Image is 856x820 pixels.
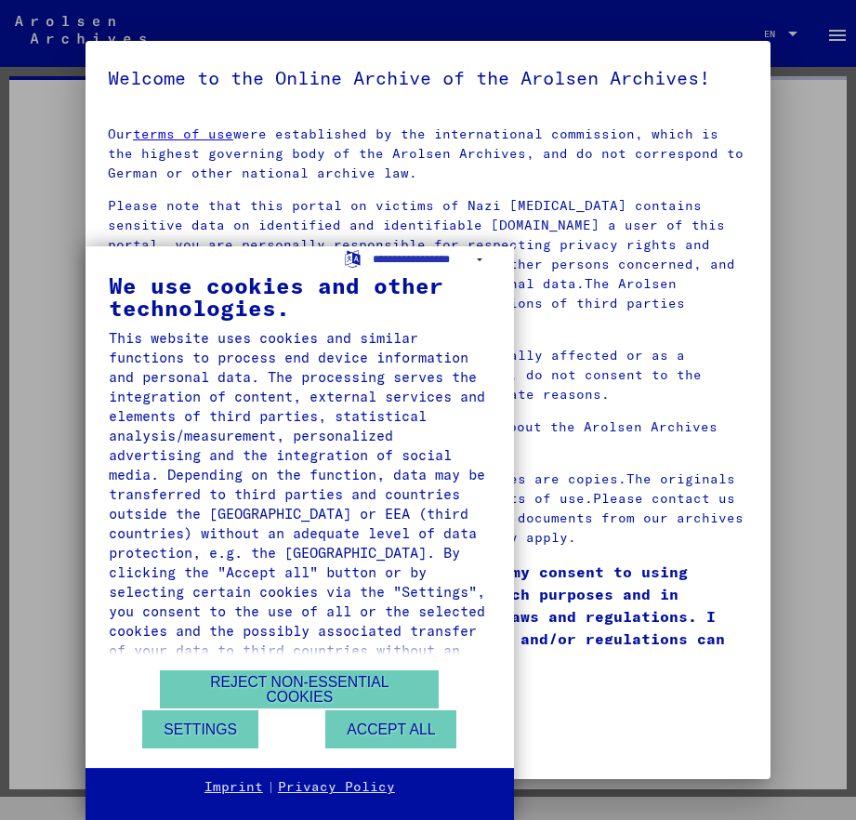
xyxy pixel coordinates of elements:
[278,778,395,797] a: Privacy Policy
[109,328,491,680] div: This website uses cookies and similar functions to process end device information and personal da...
[325,710,456,748] button: Accept all
[204,778,263,797] a: Imprint
[160,670,439,708] button: Reject non-essential cookies
[109,274,491,319] div: We use cookies and other technologies.
[142,710,258,748] button: Settings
